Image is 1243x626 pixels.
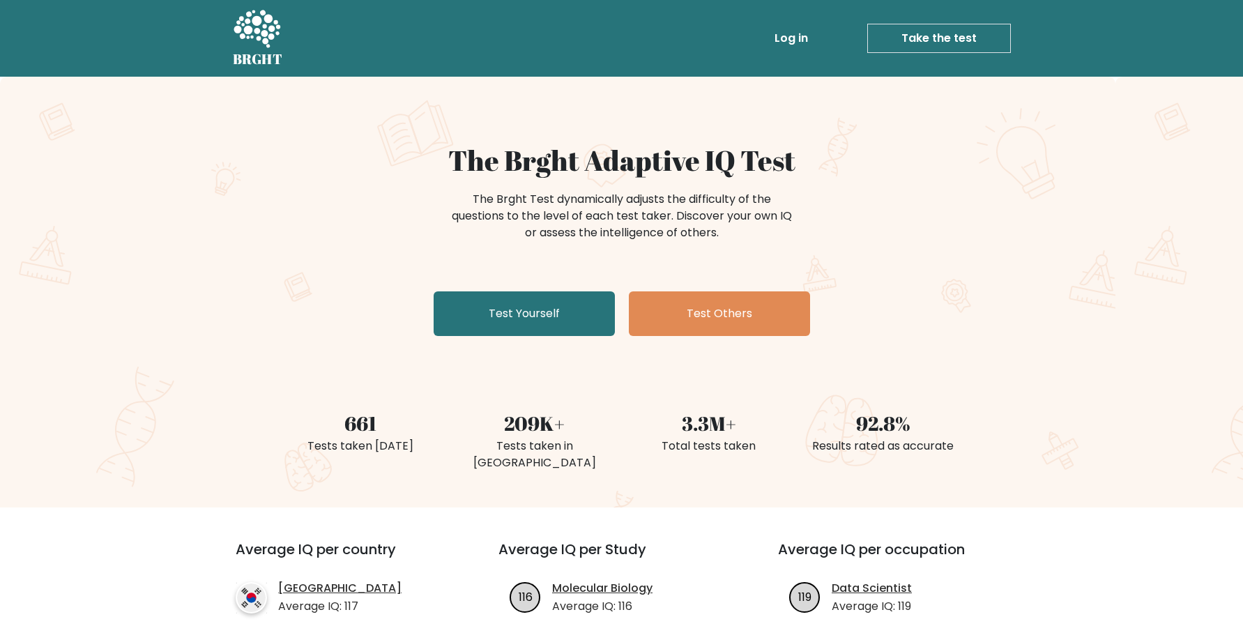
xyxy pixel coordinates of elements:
p: Average IQ: 119 [832,598,912,615]
div: 209K+ [456,409,613,438]
a: Molecular Biology [552,580,653,597]
h5: BRGHT [233,51,283,68]
h3: Average IQ per Study [498,541,745,574]
text: 116 [519,588,533,604]
a: BRGHT [233,6,283,71]
p: Average IQ: 116 [552,598,653,615]
div: Results rated as accurate [804,438,962,455]
div: 3.3M+ [630,409,788,438]
text: 119 [798,588,811,604]
div: 661 [282,409,439,438]
a: [GEOGRAPHIC_DATA] [278,580,402,597]
p: Average IQ: 117 [278,598,402,615]
div: Tests taken [DATE] [282,438,439,455]
a: Take the test [867,24,1011,53]
a: Test Yourself [434,291,615,336]
a: Log in [769,24,814,52]
img: country [236,582,267,613]
a: Test Others [629,291,810,336]
a: Data Scientist [832,580,912,597]
div: 92.8% [804,409,962,438]
h3: Average IQ per country [236,541,448,574]
h1: The Brght Adaptive IQ Test [282,144,962,177]
div: The Brght Test dynamically adjusts the difficulty of the questions to the level of each test take... [448,191,796,241]
h3: Average IQ per occupation [778,541,1024,574]
div: Total tests taken [630,438,788,455]
div: Tests taken in [GEOGRAPHIC_DATA] [456,438,613,471]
